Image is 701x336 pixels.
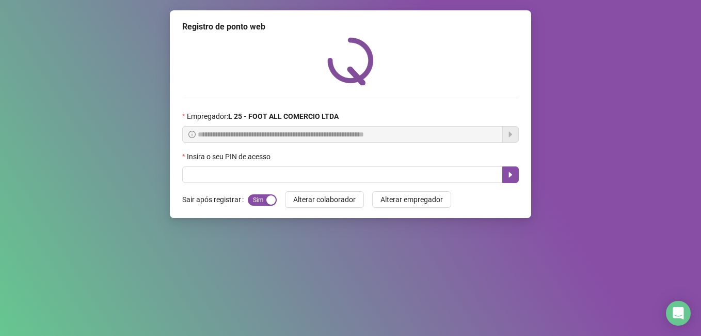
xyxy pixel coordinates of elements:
label: Insira o seu PIN de acesso [182,151,277,162]
button: Alterar empregador [372,191,451,208]
span: Alterar empregador [380,194,443,205]
button: Alterar colaborador [285,191,364,208]
span: Empregador : [187,111,339,122]
div: Open Intercom Messenger [666,301,691,326]
img: QRPoint [327,37,374,85]
label: Sair após registrar [182,191,248,208]
span: info-circle [188,131,196,138]
div: Registro de ponto web [182,21,519,33]
span: Alterar colaborador [293,194,356,205]
strong: L 25 - FOOT ALL COMERCIO LTDA [228,112,339,120]
span: caret-right [506,171,515,179]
